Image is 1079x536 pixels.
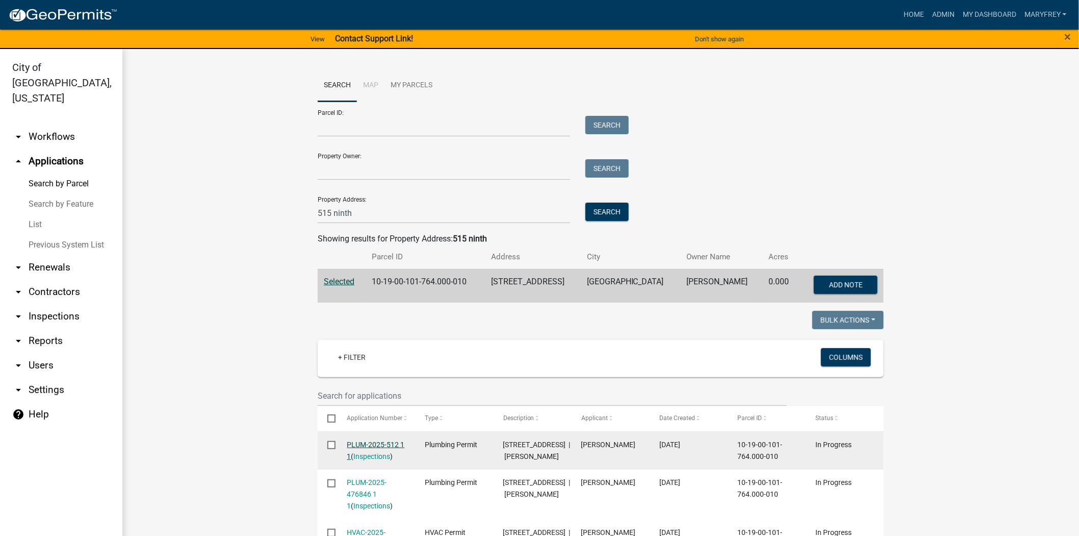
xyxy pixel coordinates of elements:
datatable-header-cell: Type [415,406,493,431]
span: 515 NINTH STREET EAST | Al-Malik Forrest [503,478,571,498]
td: 0.000 [762,269,799,303]
i: arrow_drop_down [12,310,24,323]
datatable-header-cell: Application Number [337,406,415,431]
td: [GEOGRAPHIC_DATA] [581,269,680,303]
th: Acres [762,245,799,269]
a: View [306,31,329,47]
span: Description [503,415,534,422]
i: help [12,408,24,421]
i: arrow_drop_up [12,155,24,167]
a: Inspections [354,502,391,510]
strong: 515 ninth [453,234,487,243]
a: My Dashboard [959,5,1020,25]
datatable-header-cell: Description [494,406,572,431]
input: Search for applications [318,385,787,406]
button: Columns [821,348,871,367]
span: Applicant [581,415,608,422]
a: MaryFrey [1020,5,1071,25]
i: arrow_drop_down [12,359,24,372]
th: Address [485,245,581,269]
span: 10-19-00-101-764.000-010 [737,478,782,498]
span: × [1065,30,1071,44]
span: Type [425,415,439,422]
button: Don't show again [691,31,748,47]
a: PLUM-2025-476846 1 1 [347,478,387,510]
span: Parcel ID [737,415,762,422]
a: Admin [928,5,959,25]
td: 10-19-00-101-764.000-010 [366,269,485,303]
th: Owner Name [680,245,762,269]
span: Status [815,415,833,422]
a: PLUM-2025-512 1 1 [347,441,405,460]
span: Al-Malik Forrest [581,478,636,486]
i: arrow_drop_down [12,286,24,298]
a: Home [900,5,928,25]
span: Plumbing Permit [425,478,478,486]
span: 515 NINTH STREET EAST | Forrest Al-Malik [503,441,571,460]
button: Search [585,203,629,221]
strong: Contact Support Link! [335,34,413,43]
datatable-header-cell: Parcel ID [728,406,806,431]
datatable-header-cell: Date Created [650,406,728,431]
td: [STREET_ADDRESS] [485,269,581,303]
datatable-header-cell: Applicant [572,406,650,431]
i: arrow_drop_down [12,335,24,347]
span: Date Created [659,415,695,422]
button: Search [585,116,629,134]
a: + Filter [330,348,374,367]
td: [PERSON_NAME] [680,269,762,303]
div: ( ) [347,477,406,511]
a: Inspections [354,452,391,460]
th: City [581,245,680,269]
span: Add Note [829,280,862,288]
th: Parcel ID [366,245,485,269]
span: In Progress [815,441,852,449]
div: ( ) [347,439,406,462]
i: arrow_drop_down [12,131,24,143]
span: Donald Hughes [581,441,636,449]
button: Close [1065,31,1071,43]
i: arrow_drop_down [12,261,24,274]
span: In Progress [815,478,852,486]
datatable-header-cell: Status [806,406,884,431]
a: Selected [324,277,354,286]
button: Search [585,159,629,178]
datatable-header-cell: Select [318,406,337,431]
button: Bulk Actions [812,311,884,329]
span: Plumbing Permit [425,441,478,449]
a: Search [318,69,357,102]
span: 09/16/2025 [659,441,680,449]
div: Showing results for Property Address: [318,233,884,245]
span: Application Number [347,415,403,422]
i: arrow_drop_down [12,384,24,396]
button: Add Note [814,276,878,294]
span: 10-19-00-101-764.000-010 [737,441,782,460]
a: My Parcels [384,69,439,102]
span: 09/10/2025 [659,478,680,486]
